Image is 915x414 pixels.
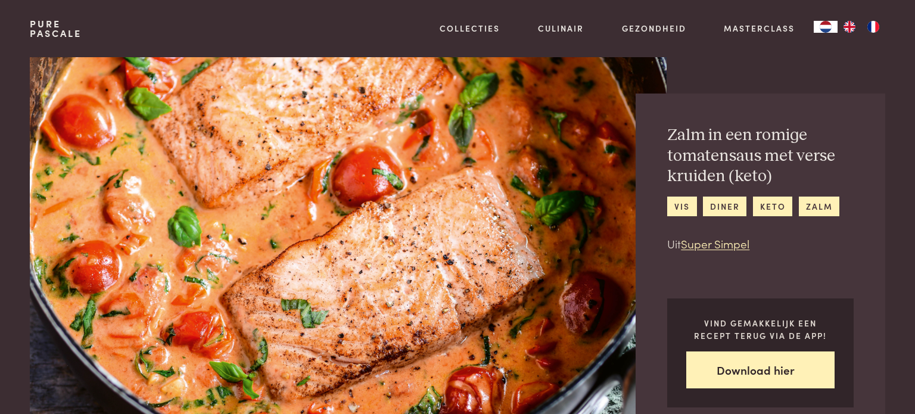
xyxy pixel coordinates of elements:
a: Download hier [686,351,835,389]
a: keto [753,197,792,216]
a: PurePascale [30,19,82,38]
h2: Zalm in een romige tomatensaus met verse kruiden (keto) [667,125,854,187]
a: FR [861,21,885,33]
aside: Language selected: Nederlands [814,21,885,33]
a: Culinair [538,22,584,35]
a: Masterclass [724,22,795,35]
a: EN [838,21,861,33]
ul: Language list [838,21,885,33]
a: diner [703,197,746,216]
div: Language [814,21,838,33]
a: Gezondheid [622,22,686,35]
a: NL [814,21,838,33]
a: Collecties [440,22,500,35]
a: vis [667,197,696,216]
a: zalm [799,197,839,216]
p: Vind gemakkelijk een recept terug via de app! [686,317,835,341]
p: Uit [667,235,854,253]
a: Super Simpel [681,235,749,251]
